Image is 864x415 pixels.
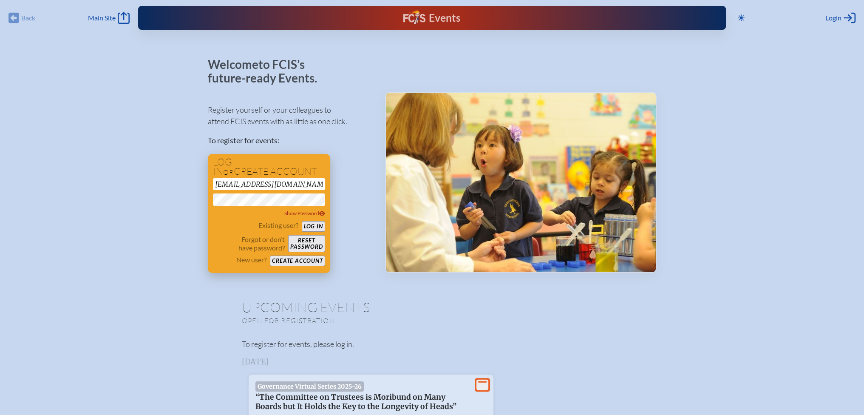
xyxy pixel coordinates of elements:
[270,256,325,266] button: Create account
[242,338,623,350] p: To register for events, please log in.
[208,58,327,85] p: Welcome to FCIS’s future-ready Events.
[288,235,325,252] button: Resetpassword
[236,256,266,264] p: New user?
[386,93,656,272] img: Events
[299,10,566,26] div: FCIS Events — Future ready
[88,12,130,24] a: Main Site
[208,135,371,146] p: To register for events:
[242,358,623,366] h3: [DATE]
[258,221,298,230] p: Existing user?
[255,381,364,392] span: Governance Virtual Series 2025-26
[284,210,325,216] span: Show Password
[242,300,623,314] h1: Upcoming Events
[255,392,456,411] span: “The Committee on Trustees is Moribund on Many Boards but It Holds the Key to the Longevity of He...
[223,168,234,176] span: or
[213,178,325,190] input: Email
[208,104,371,127] p: Register yourself or your colleagues to attend FCIS events with as little as one click.
[242,316,466,325] p: Open for registration
[213,235,285,252] p: Forgot or don’t have password?
[213,157,325,176] h1: Log in create account
[825,14,841,22] span: Login
[302,221,325,232] button: Log in
[88,14,116,22] span: Main Site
